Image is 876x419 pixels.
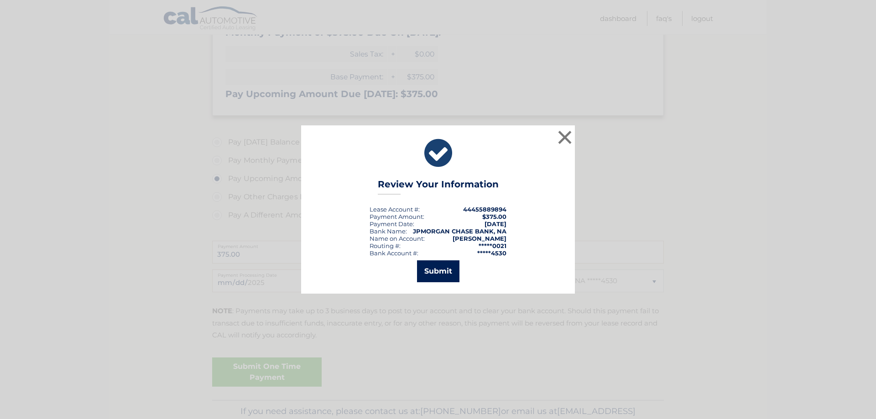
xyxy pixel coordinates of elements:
div: : [370,220,414,228]
span: $375.00 [482,213,506,220]
span: [DATE] [485,220,506,228]
span: Payment Date [370,220,413,228]
button: Submit [417,260,459,282]
h3: Review Your Information [378,179,499,195]
div: Payment Amount: [370,213,424,220]
strong: JPMORGAN CHASE BANK, NA [413,228,506,235]
div: Name on Account: [370,235,425,242]
div: Lease Account #: [370,206,420,213]
div: Bank Name: [370,228,407,235]
strong: 44455889894 [463,206,506,213]
button: × [556,128,574,146]
strong: [PERSON_NAME] [453,235,506,242]
div: Routing #: [370,242,401,249]
div: Bank Account #: [370,249,418,257]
